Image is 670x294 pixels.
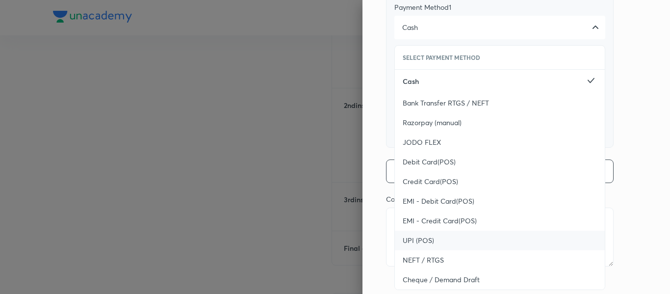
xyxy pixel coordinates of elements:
a: Razorpay (manual) [395,113,605,133]
a: Cash [395,70,605,93]
a: UPI (POS) [395,231,605,250]
a: Bank Transfer RTGS / NEFT [395,93,605,113]
span: Cheque / Demand Draft [403,275,480,285]
span: Credit Card(POS) [403,177,458,187]
button: Add Payment Method [386,160,614,183]
span: Bank Transfer RTGS / NEFT [403,98,489,108]
span: NEFT / RTGS [403,255,444,265]
span: UPI (POS) [403,236,434,245]
span: Razorpay (manual) [403,118,462,128]
div: Payment Method 1 [394,3,605,12]
li: Select Payment Method [395,46,605,70]
span: JODO FLEX [403,137,441,147]
a: EMI - Credit Card(POS) [395,211,605,231]
a: EMI - Debit Card(POS) [395,191,605,211]
a: NEFT / RTGS [395,250,605,270]
span: Cash [403,77,419,86]
span: EMI - Credit Card(POS) [403,216,477,226]
a: Debit Card(POS) [395,152,605,172]
div: Comments [386,195,614,204]
span: Debit Card(POS) [403,157,456,167]
span: Cash [402,23,418,32]
a: Credit Card(POS) [395,172,605,191]
a: JODO FLEX [395,133,605,152]
span: EMI - Debit Card(POS) [403,196,474,206]
a: Cheque / Demand Draft [395,270,605,290]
